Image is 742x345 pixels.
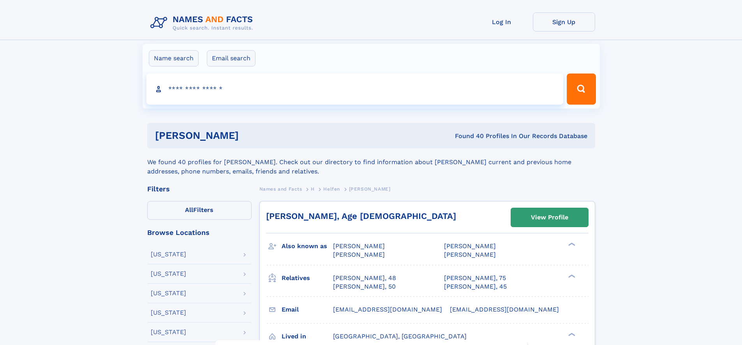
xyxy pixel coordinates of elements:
[266,211,456,221] a: [PERSON_NAME], Age [DEMOGRAPHIC_DATA]
[333,282,396,291] a: [PERSON_NAME], 50
[311,184,315,194] a: H
[323,184,340,194] a: Helfen
[282,303,333,316] h3: Email
[151,310,186,316] div: [US_STATE]
[531,208,568,226] div: View Profile
[471,12,533,32] a: Log In
[151,251,186,257] div: [US_STATE]
[566,242,576,247] div: ❯
[147,201,252,220] label: Filters
[566,273,576,278] div: ❯
[347,132,587,140] div: Found 40 Profiles In Our Records Database
[333,333,467,340] span: [GEOGRAPHIC_DATA], [GEOGRAPHIC_DATA]
[511,208,588,227] a: View Profile
[147,148,595,176] div: We found 40 profiles for [PERSON_NAME]. Check out our directory to find information about [PERSON...
[533,12,595,32] a: Sign Up
[444,282,507,291] a: [PERSON_NAME], 45
[333,274,396,282] a: [PERSON_NAME], 48
[450,306,559,313] span: [EMAIL_ADDRESS][DOMAIN_NAME]
[333,242,385,250] span: [PERSON_NAME]
[444,251,496,258] span: [PERSON_NAME]
[207,50,256,67] label: Email search
[444,242,496,250] span: [PERSON_NAME]
[311,186,315,192] span: H
[146,74,564,105] input: search input
[444,274,506,282] a: [PERSON_NAME], 75
[349,186,391,192] span: [PERSON_NAME]
[323,186,340,192] span: Helfen
[282,271,333,285] h3: Relatives
[155,131,347,140] h1: [PERSON_NAME]
[567,74,596,105] button: Search Button
[147,229,252,236] div: Browse Locations
[259,184,302,194] a: Names and Facts
[333,306,442,313] span: [EMAIL_ADDRESS][DOMAIN_NAME]
[147,12,259,33] img: Logo Names and Facts
[185,206,193,214] span: All
[147,186,252,193] div: Filters
[151,290,186,296] div: [US_STATE]
[151,271,186,277] div: [US_STATE]
[566,332,576,337] div: ❯
[282,330,333,343] h3: Lived in
[151,329,186,335] div: [US_STATE]
[282,240,333,253] h3: Also known as
[333,251,385,258] span: [PERSON_NAME]
[149,50,199,67] label: Name search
